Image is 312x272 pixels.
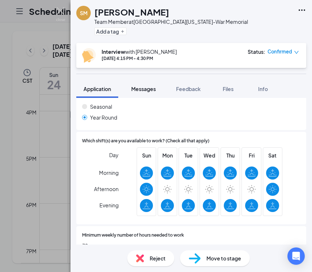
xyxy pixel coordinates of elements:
span: Afternoon [94,182,119,195]
span: Wed [203,151,216,159]
b: Interview [102,48,125,55]
div: [DATE] 4:15 PM - 4:30 PM [102,55,177,61]
span: Fri [245,151,258,159]
button: PlusAdd a tag [94,27,127,35]
span: Thu [224,151,237,159]
h1: [PERSON_NAME] [94,6,169,18]
svg: Ellipses [298,6,306,14]
span: Sat [266,151,279,159]
div: Status : [248,48,265,55]
span: Mon [161,151,174,159]
span: Tue [182,151,195,159]
span: Sun [140,151,153,159]
div: Open Intercom Messenger [287,247,305,265]
span: Move to stage [206,254,241,262]
span: down [294,50,299,55]
div: SM [80,9,87,17]
span: Morning [99,166,119,179]
span: Messages [131,86,156,92]
span: Year Round [90,113,117,121]
span: 30 [82,242,300,250]
span: Feedback [176,86,201,92]
span: Evening [99,199,119,212]
span: Reject [150,254,166,262]
span: Minimum weekly number of hours needed to work [82,232,184,239]
span: Seasonal [90,103,112,111]
div: Team Member at [GEOGRAPHIC_DATA][US_STATE]-War Memorial [94,18,248,25]
span: Which shift(s) are you available to work? (Check all that apply) [82,138,209,144]
span: Day [109,151,119,159]
span: Info [258,86,268,92]
span: Confirmed [268,48,292,55]
span: Files [223,86,234,92]
svg: Plus [120,29,125,34]
div: with [PERSON_NAME] [102,48,177,55]
span: Application [84,86,111,92]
